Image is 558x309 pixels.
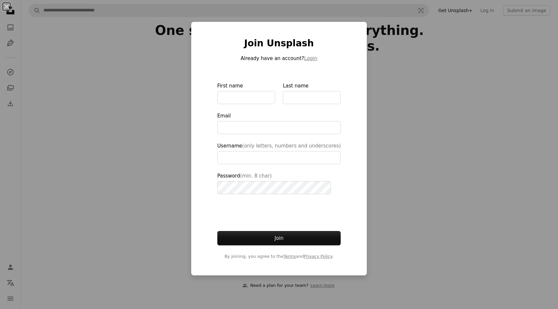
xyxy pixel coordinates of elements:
input: Username(only letters, numbers and underscores) [217,151,341,164]
label: First name [217,82,275,104]
input: First name [217,91,275,104]
label: Email [217,112,341,134]
input: Email [217,121,341,134]
span: By joining, you agree to the and . [217,253,341,260]
label: Username [217,142,341,164]
span: (min. 8 char) [240,173,272,179]
a: Privacy Policy [304,254,332,259]
button: Login [304,54,317,62]
label: Password [217,172,341,194]
input: Last name [283,91,341,104]
p: Already have an account? [217,54,341,62]
h1: Join Unsplash [217,38,341,49]
span: (only letters, numbers and underscores) [242,143,341,149]
a: Terms [283,254,296,259]
input: Password(min. 8 char) [217,181,331,194]
button: Join [217,231,341,245]
label: Last name [283,82,341,104]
